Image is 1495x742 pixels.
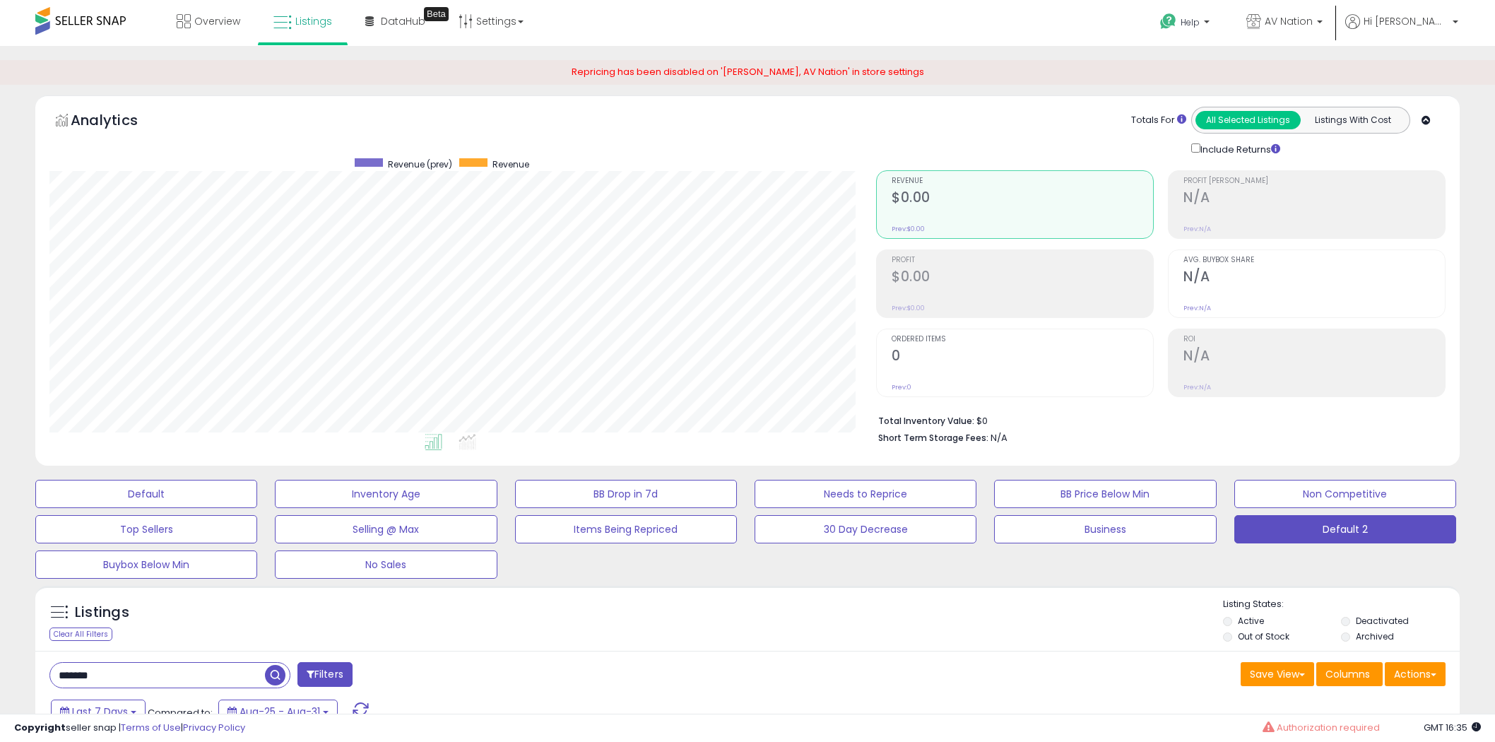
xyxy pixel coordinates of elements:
[878,432,988,444] b: Short Term Storage Fees:
[1300,111,1405,129] button: Listings With Cost
[148,706,213,719] span: Compared to:
[297,662,353,687] button: Filters
[1181,16,1200,28] span: Help
[1183,304,1211,312] small: Prev: N/A
[515,515,737,543] button: Items Being Repriced
[183,721,245,734] a: Privacy Policy
[878,415,974,427] b: Total Inventory Value:
[1181,141,1297,157] div: Include Returns
[51,700,146,724] button: Last 7 Days
[1345,14,1458,46] a: Hi [PERSON_NAME]
[1131,114,1186,127] div: Totals For
[1149,2,1224,46] a: Help
[121,721,181,734] a: Terms of Use
[381,14,425,28] span: DataHub
[1316,662,1383,686] button: Columns
[35,550,257,579] button: Buybox Below Min
[1183,336,1445,343] span: ROI
[892,348,1153,367] h2: 0
[388,158,452,170] span: Revenue (prev)
[892,257,1153,264] span: Profit
[72,705,128,719] span: Last 7 Days
[49,628,112,641] div: Clear All Filters
[991,431,1007,444] span: N/A
[1424,721,1481,734] span: 2025-09-9 16:35 GMT
[994,480,1216,508] button: BB Price Below Min
[892,336,1153,343] span: Ordered Items
[1356,615,1409,627] label: Deactivated
[275,550,497,579] button: No Sales
[35,480,257,508] button: Default
[194,14,240,28] span: Overview
[1234,480,1456,508] button: Non Competitive
[1183,177,1445,185] span: Profit [PERSON_NAME]
[755,515,976,543] button: 30 Day Decrease
[14,721,66,734] strong: Copyright
[1238,630,1289,642] label: Out of Stock
[1183,257,1445,264] span: Avg. Buybox Share
[1183,269,1445,288] h2: N/A
[1183,383,1211,391] small: Prev: N/A
[35,515,257,543] button: Top Sellers
[275,480,497,508] button: Inventory Age
[1265,14,1313,28] span: AV Nation
[755,480,976,508] button: Needs to Reprice
[295,14,332,28] span: Listings
[878,411,1435,428] li: $0
[1183,348,1445,367] h2: N/A
[1238,615,1264,627] label: Active
[75,603,129,623] h5: Listings
[892,177,1153,185] span: Revenue
[994,515,1216,543] button: Business
[492,158,529,170] span: Revenue
[1183,225,1211,233] small: Prev: N/A
[1356,630,1394,642] label: Archived
[218,700,338,724] button: Aug-25 - Aug-31
[1234,515,1456,543] button: Default 2
[71,110,165,134] h5: Analytics
[1223,598,1460,611] p: Listing States:
[1385,662,1446,686] button: Actions
[424,7,449,21] div: Tooltip anchor
[240,705,320,719] span: Aug-25 - Aug-31
[892,269,1153,288] h2: $0.00
[1183,189,1445,208] h2: N/A
[892,225,925,233] small: Prev: $0.00
[1364,14,1448,28] span: Hi [PERSON_NAME]
[1241,662,1314,686] button: Save View
[14,722,245,735] div: seller snap | |
[515,480,737,508] button: BB Drop in 7d
[892,304,925,312] small: Prev: $0.00
[892,383,911,391] small: Prev: 0
[572,65,924,78] span: Repricing has been disabled on '[PERSON_NAME], AV Nation' in store settings
[892,189,1153,208] h2: $0.00
[1195,111,1301,129] button: All Selected Listings
[275,515,497,543] button: Selling @ Max
[1325,667,1370,681] span: Columns
[1159,13,1177,30] i: Get Help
